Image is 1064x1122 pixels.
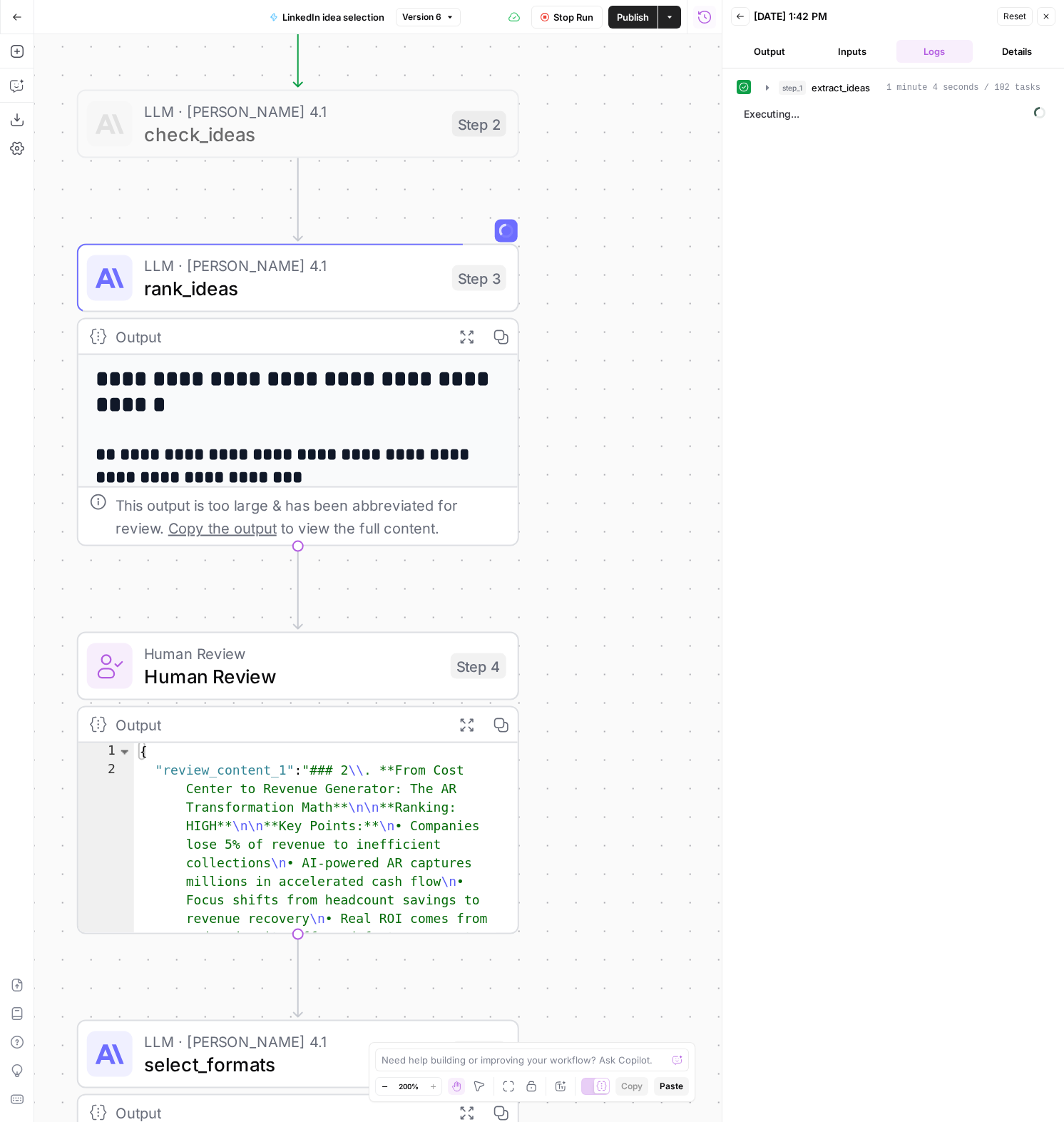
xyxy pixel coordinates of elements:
[78,743,134,762] div: 1
[144,120,441,148] span: check_ideas
[757,76,1049,99] button: 1 minute 4 seconds / 102 tasks
[168,519,277,536] span: Copy the output
[896,40,973,63] button: Logs
[117,743,133,762] span: Toggle code folding, rows 1 through 3
[451,653,506,679] div: Step 4
[452,111,506,137] div: Step 2
[294,4,302,87] g: Edge from step_1 to step_2
[452,1041,506,1067] div: Step 5
[294,158,302,241] g: Edge from step_2 to step_3
[654,1077,689,1096] button: Paste
[294,934,302,1017] g: Edge from step_4 to step_5
[814,40,891,63] button: Inputs
[812,81,870,95] span: extract_ideas
[144,1050,441,1078] span: select_formats
[77,632,519,934] div: Human ReviewHuman ReviewStep 4Output{ "review_content_1":"### 2\\. **From Cost Center to Revenue ...
[740,103,1050,126] span: Executing...
[978,40,1055,63] button: Details
[615,1077,648,1096] button: Copy
[396,8,461,26] button: Version 6
[144,254,441,277] span: LLM · [PERSON_NAME] 4.1
[997,7,1033,26] button: Reset
[261,6,393,29] button: LinkedIn idea selection
[116,713,441,736] div: Output
[399,1081,419,1092] span: 200%
[144,642,439,665] span: Human Review
[144,100,441,123] span: LLM · [PERSON_NAME] 4.1
[660,1080,683,1093] span: Paste
[116,325,441,348] div: Output
[1003,10,1026,23] span: Reset
[294,546,302,629] g: Edge from step_3 to step_4
[402,11,441,24] span: Version 6
[617,10,649,24] span: Publish
[886,81,1040,94] span: 1 minute 4 seconds / 102 tasks
[452,265,506,291] div: Step 3
[144,662,439,690] span: Human Review
[731,40,808,63] button: Output
[608,6,658,29] button: Publish
[531,6,603,29] button: Stop Run
[779,81,806,95] span: step_1
[144,1030,441,1053] span: LLM · [PERSON_NAME] 4.1
[77,90,519,158] div: LLM · [PERSON_NAME] 4.1check_ideasStep 2
[553,10,593,24] span: Stop Run
[116,494,506,539] div: This output is too large & has been abbreviated for review. to view the full content.
[144,274,441,302] span: rank_ideas
[621,1080,643,1093] span: Copy
[282,10,384,24] span: LinkedIn idea selection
